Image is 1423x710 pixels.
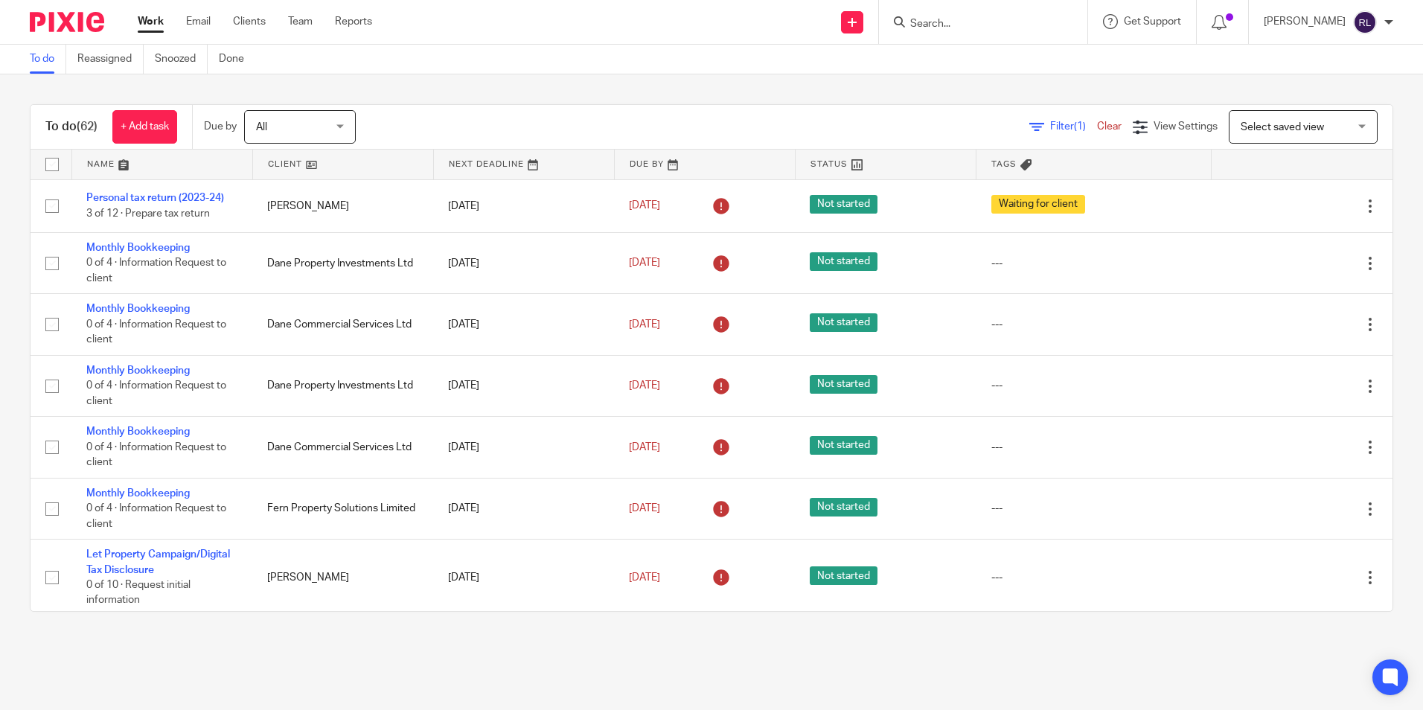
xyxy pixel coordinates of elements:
[186,14,211,29] a: Email
[86,426,190,437] a: Monthly Bookkeeping
[991,378,1197,393] div: ---
[252,355,433,416] td: Dane Property Investments Ltd
[433,179,614,232] td: [DATE]
[86,193,224,203] a: Personal tax return (2023-24)
[86,380,226,406] span: 0 of 4 · Information Request to client
[86,580,191,606] span: 0 of 10 · Request initial information
[86,503,226,529] span: 0 of 4 · Information Request to client
[252,417,433,478] td: Dane Commercial Services Ltd
[629,319,660,330] span: [DATE]
[433,232,614,293] td: [DATE]
[138,14,164,29] a: Work
[252,540,433,616] td: [PERSON_NAME]
[909,18,1043,31] input: Search
[252,179,433,232] td: [PERSON_NAME]
[288,14,313,29] a: Team
[1353,10,1377,34] img: svg%3E
[86,243,190,253] a: Monthly Bookkeeping
[991,195,1085,214] span: Waiting for client
[991,440,1197,455] div: ---
[252,232,433,293] td: Dane Property Investments Ltd
[810,436,877,455] span: Not started
[155,45,208,74] a: Snoozed
[629,572,660,583] span: [DATE]
[30,12,104,32] img: Pixie
[991,501,1197,516] div: ---
[77,45,144,74] a: Reassigned
[1241,122,1324,132] span: Select saved view
[433,478,614,539] td: [DATE]
[629,442,660,452] span: [DATE]
[629,503,660,514] span: [DATE]
[810,313,877,332] span: Not started
[810,252,877,271] span: Not started
[252,478,433,539] td: Fern Property Solutions Limited
[629,201,660,211] span: [DATE]
[629,258,660,268] span: [DATE]
[991,317,1197,332] div: ---
[433,294,614,355] td: [DATE]
[810,195,877,214] span: Not started
[629,380,660,391] span: [DATE]
[252,294,433,355] td: Dane Commercial Services Ltd
[810,375,877,394] span: Not started
[86,365,190,376] a: Monthly Bookkeeping
[112,110,177,144] a: + Add task
[1097,121,1122,132] a: Clear
[86,442,226,468] span: 0 of 4 · Information Request to client
[77,121,97,132] span: (62)
[433,355,614,416] td: [DATE]
[1124,16,1181,27] span: Get Support
[433,417,614,478] td: [DATE]
[256,122,267,132] span: All
[30,45,66,74] a: To do
[204,119,237,134] p: Due by
[86,488,190,499] a: Monthly Bookkeeping
[1154,121,1218,132] span: View Settings
[433,540,614,616] td: [DATE]
[86,304,190,314] a: Monthly Bookkeeping
[810,498,877,516] span: Not started
[810,566,877,585] span: Not started
[1050,121,1097,132] span: Filter
[991,256,1197,271] div: ---
[86,258,226,284] span: 0 of 4 · Information Request to client
[45,119,97,135] h1: To do
[219,45,255,74] a: Done
[86,549,230,575] a: Let Property Campaign/Digital Tax Disclosure
[335,14,372,29] a: Reports
[1264,14,1346,29] p: [PERSON_NAME]
[1074,121,1086,132] span: (1)
[233,14,266,29] a: Clients
[86,319,226,345] span: 0 of 4 · Information Request to client
[86,208,210,219] span: 3 of 12 · Prepare tax return
[991,570,1197,585] div: ---
[991,160,1017,168] span: Tags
